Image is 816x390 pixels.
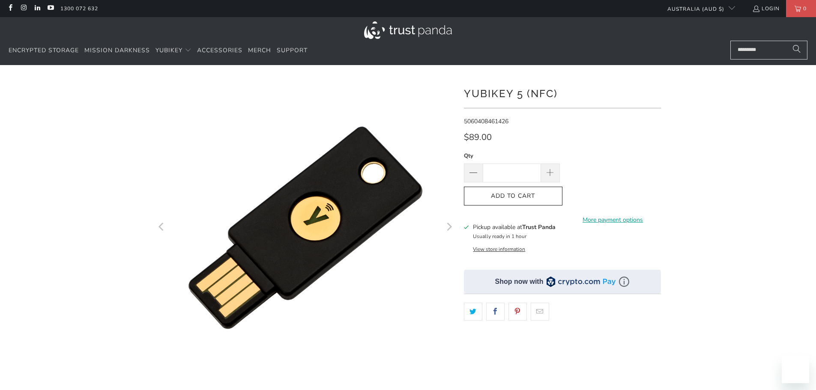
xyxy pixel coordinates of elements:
[473,246,525,253] button: View store information
[155,46,182,54] span: YubiKey
[20,5,27,12] a: Trust Panda Australia on Instagram
[197,46,242,54] span: Accessories
[782,356,809,383] iframe: Button to launch messaging window
[9,41,308,61] nav: Translation missing: en.navigation.header.main_nav
[248,41,271,61] a: Merch
[486,303,505,321] a: Share this on Facebook
[730,41,807,60] input: Search...
[155,78,455,378] a: YubiKey 5 (NFC) - Trust Panda
[84,46,150,54] span: Mission Darkness
[277,46,308,54] span: Support
[33,5,41,12] a: Trust Panda Australia on LinkedIn
[197,41,242,61] a: Accessories
[84,41,150,61] a: Mission Darkness
[277,41,308,61] a: Support
[47,5,54,12] a: Trust Panda Australia on YouTube
[473,223,556,232] h3: Pickup available at
[508,303,527,321] a: Share this on Pinterest
[442,78,456,378] button: Next
[248,46,271,54] span: Merch
[6,5,14,12] a: Trust Panda Australia on Facebook
[531,303,549,321] a: Email this to a friend
[464,117,508,125] span: 5060408461426
[464,303,482,321] a: Share this on Twitter
[522,223,556,231] b: Trust Panda
[473,233,526,240] small: Usually ready in 1 hour
[364,21,452,39] img: Trust Panda Australia
[60,4,98,13] a: 1300 072 632
[9,41,79,61] a: Encrypted Storage
[495,277,544,286] div: Shop now with
[464,187,562,206] button: Add to Cart
[464,131,492,143] span: $89.00
[473,193,553,200] span: Add to Cart
[155,78,169,378] button: Previous
[786,41,807,60] button: Search
[464,151,560,161] label: Qty
[464,84,661,101] h1: YubiKey 5 (NFC)
[155,41,191,61] summary: YubiKey
[565,215,661,225] a: More payment options
[9,46,79,54] span: Encrypted Storage
[752,4,780,13] a: Login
